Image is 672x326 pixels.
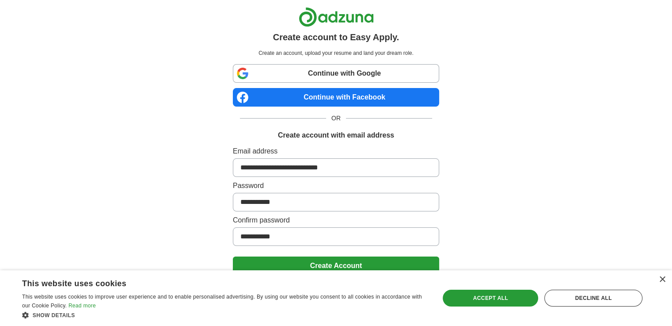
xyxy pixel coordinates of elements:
p: Create an account, upload your resume and land your dream role. [235,49,437,57]
div: Accept all [443,290,538,307]
a: Continue with Google [233,64,439,83]
img: Adzuna logo [299,7,374,27]
label: Email address [233,146,439,157]
div: Show details [22,311,427,319]
span: Show details [33,312,75,318]
span: This website uses cookies to improve user experience and to enable personalised advertising. By u... [22,294,422,309]
div: Decline all [544,290,642,307]
label: Password [233,180,439,191]
button: Create Account [233,257,439,275]
div: This website uses cookies [22,276,405,289]
h1: Create account to Easy Apply. [273,31,399,44]
div: Close [659,276,665,283]
label: Confirm password [233,215,439,226]
span: OR [326,114,346,123]
a: Read more, opens a new window [68,303,96,309]
h1: Create account with email address [278,130,394,141]
a: Continue with Facebook [233,88,439,107]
